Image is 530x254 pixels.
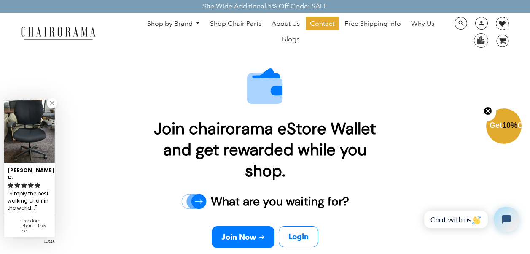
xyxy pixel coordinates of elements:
svg: rating icon full [35,182,40,188]
a: Contact [306,17,339,30]
a: Shop by Brand [143,17,204,30]
svg: rating icon full [21,182,27,188]
img: Katie. C. review of Freedom chair - Low back (Renewed) [4,100,55,163]
span: Blogs [282,35,299,44]
nav: DesktopNavigation [136,17,445,48]
span: 10% [502,121,517,130]
a: Free Shipping Info [340,17,405,30]
a: About Us [267,17,304,30]
a: Why Us [407,17,439,30]
div: Get10%OffClose teaser [486,109,522,145]
img: chairorama [16,25,100,40]
span: Contact [310,19,334,28]
span: Free Shipping Info [344,19,401,28]
svg: rating icon full [14,182,20,188]
span: About Us [272,19,300,28]
svg: rating icon full [28,182,34,188]
div: Freedom chair - Low back (Renewed) [22,219,51,234]
a: Blogs [278,32,304,46]
p: What are you waiting for? [207,190,349,213]
div: [PERSON_NAME]. C. [8,164,51,181]
span: Why Us [411,19,434,28]
a: Shop Chair Parts [206,17,266,30]
iframe: Tidio Chat [415,200,526,239]
button: Close teaser [479,102,496,121]
a: Join Now [212,226,274,248]
div: Simply the best working chair in the world.... [8,189,51,213]
svg: rating icon full [8,182,13,188]
span: Get Off [490,121,528,130]
span: Shop Chair Parts [210,19,261,28]
p: Join chairorama eStore Wallet and get rewarded while you shop. [151,108,379,190]
img: WhatsApp_Image_2024-07-12_at_16.23.01.webp [474,34,487,46]
a: Login [279,226,318,247]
